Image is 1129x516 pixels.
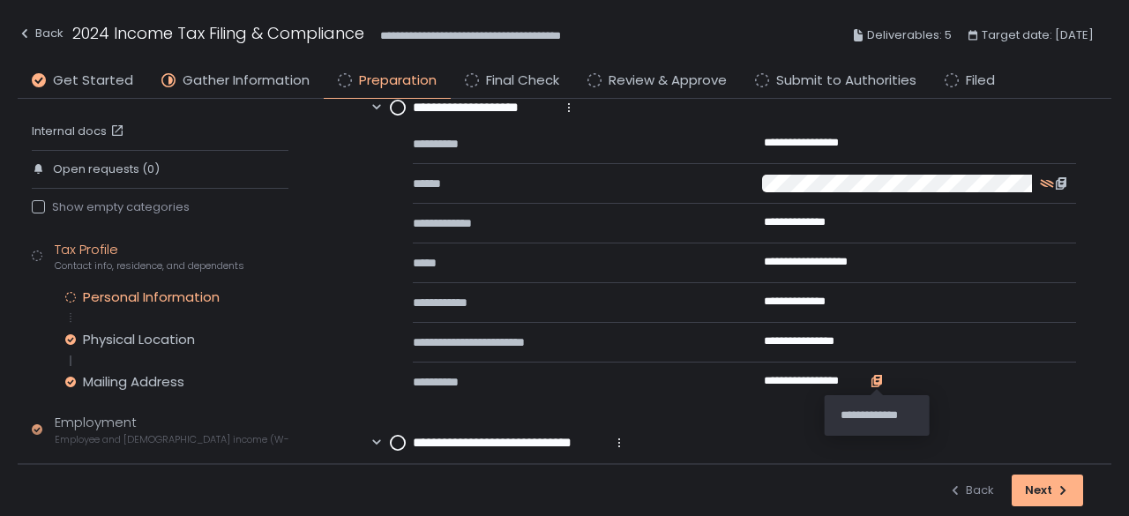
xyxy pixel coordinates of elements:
div: Back [948,482,994,498]
div: Physical Location [83,331,195,348]
button: Back [18,21,64,50]
span: Gather Information [183,71,310,91]
div: Employment [55,413,288,446]
h1: 2024 Income Tax Filing & Compliance [72,21,364,45]
button: Next [1012,475,1083,506]
div: Next [1025,482,1070,498]
a: Internal docs [32,123,128,139]
span: Submit to Authorities [776,71,916,91]
div: Tax Profile [55,240,244,273]
span: Preparation [359,71,437,91]
span: Open requests (0) [53,161,160,177]
span: Employee and [DEMOGRAPHIC_DATA] income (W-2s) [55,433,288,446]
div: Back [18,23,64,44]
span: Deliverables: 5 [867,25,952,46]
div: Mailing Address [83,373,184,391]
div: Self-Employed Income [55,462,259,496]
div: Personal Information [83,288,220,306]
span: Filed [966,71,995,91]
span: Get Started [53,71,133,91]
span: Review & Approve [609,71,727,91]
span: Contact info, residence, and dependents [55,259,244,273]
span: Final Check [486,71,559,91]
button: Back [948,475,994,506]
span: Target date: [DATE] [982,25,1094,46]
